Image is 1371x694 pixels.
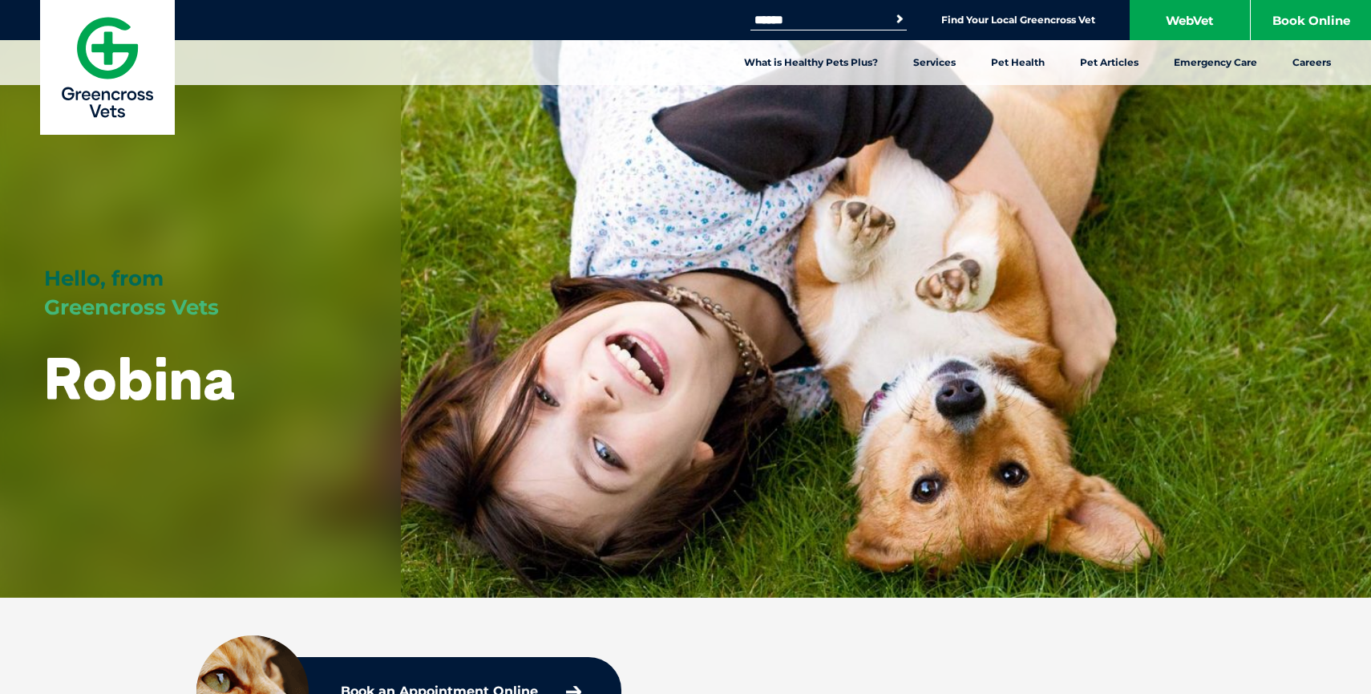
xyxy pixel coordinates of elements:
a: What is Healthy Pets Plus? [726,40,896,85]
a: Emergency Care [1156,40,1275,85]
button: Search [892,11,908,27]
span: Greencross Vets [44,294,219,320]
a: Services [896,40,973,85]
a: Pet Articles [1062,40,1156,85]
a: Careers [1275,40,1349,85]
h1: Robina [44,347,235,410]
span: Hello, from [44,266,164,291]
a: Pet Health [973,40,1062,85]
a: Find Your Local Greencross Vet [941,14,1095,26]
